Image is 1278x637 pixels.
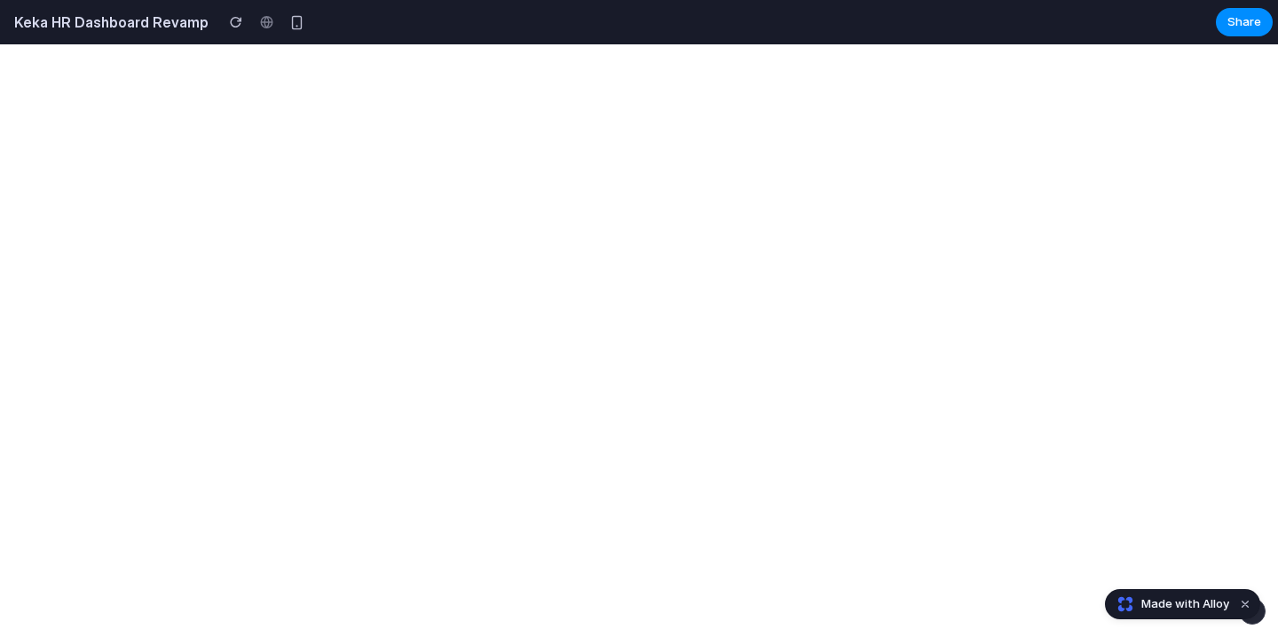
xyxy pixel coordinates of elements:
h2: Keka HR Dashboard Revamp [7,12,209,33]
button: Share [1216,8,1273,36]
button: Dismiss watermark [1235,594,1256,615]
span: Share [1227,13,1261,31]
span: Made with Alloy [1141,595,1229,613]
a: Made with Alloy [1106,595,1231,613]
